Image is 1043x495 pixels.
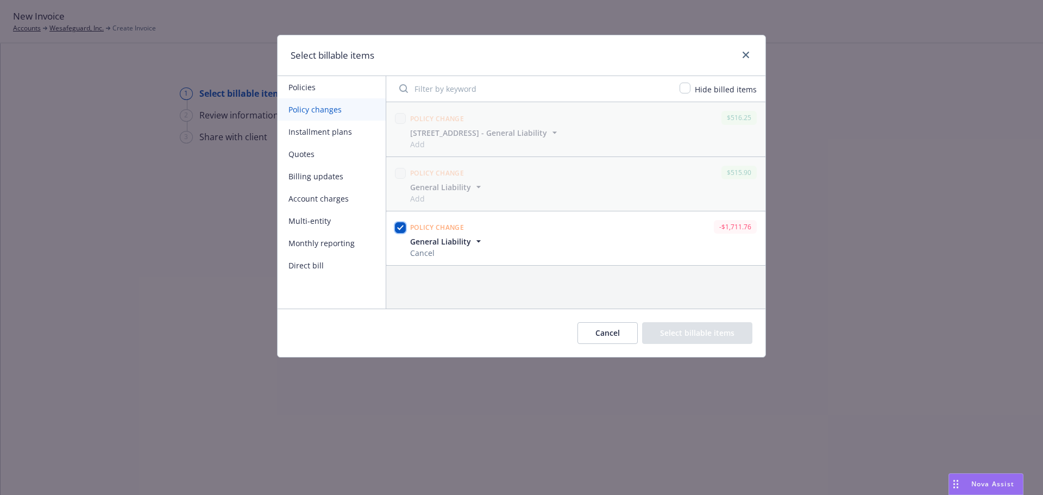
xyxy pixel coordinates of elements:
[410,181,471,193] span: General Liability
[278,210,386,232] button: Multi-entity
[386,157,765,211] span: Policy change$515.90General LiabilityAdd
[971,479,1014,488] span: Nova Assist
[949,474,963,494] div: Drag to move
[278,76,386,98] button: Policies
[278,232,386,254] button: Monthly reporting
[410,181,484,193] button: General Liability
[739,48,752,61] a: close
[410,168,464,178] span: Policy change
[278,165,386,187] button: Billing updates
[278,143,386,165] button: Quotes
[714,220,757,234] div: -$1,711.76
[278,187,386,210] button: Account charges
[386,102,765,156] span: Policy change$516.25[STREET_ADDRESS] - General LiabilityAdd
[410,247,484,259] span: Cancel
[410,223,464,232] span: Policy change
[278,254,386,277] button: Direct bill
[721,111,757,124] div: $516.25
[410,114,464,123] span: Policy change
[291,48,374,62] h1: Select billable items
[410,236,471,247] span: General Liability
[695,84,757,95] span: Hide billed items
[410,127,560,139] button: [STREET_ADDRESS] - General Liability
[948,473,1023,495] button: Nova Assist
[278,121,386,143] button: Installment plans
[721,166,757,179] div: $515.90
[410,139,560,150] span: Add
[410,193,484,204] span: Add
[410,127,547,139] span: [STREET_ADDRESS] - General Liability
[577,322,638,344] button: Cancel
[410,236,484,247] button: General Liability
[278,98,386,121] button: Policy changes
[393,78,673,99] input: Filter by keyword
